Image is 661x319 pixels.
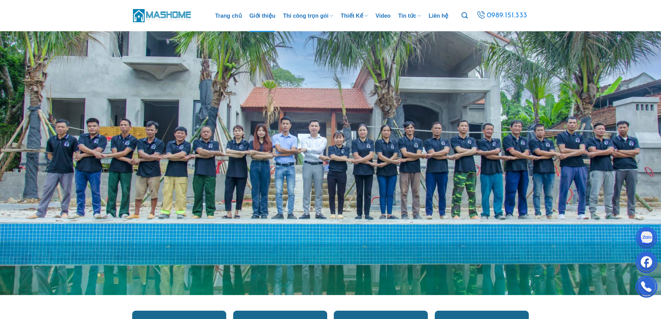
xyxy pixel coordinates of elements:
img: Phone [636,277,657,298]
a: Tìm kiếm [461,8,468,23]
img: Zalo [636,229,657,250]
a: 0989.151.333 [474,9,530,22]
img: MasHome – Tổng Thầu Thiết Kế Và Xây Nhà Trọn Gói [133,8,192,23]
span: 0989.151.333 [486,9,529,22]
img: Facebook [636,253,657,274]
